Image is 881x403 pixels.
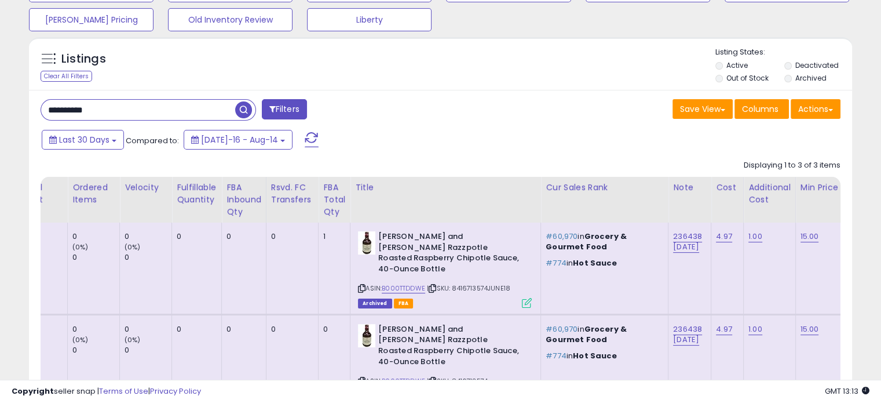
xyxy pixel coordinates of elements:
[201,134,278,146] span: [DATE]-16 - Aug-14
[358,231,532,307] div: ASIN:
[125,345,171,355] div: 0
[42,130,124,150] button: Last 30 Days
[573,257,617,268] span: Hot Sauce
[673,231,702,253] a: 236438 [DATE]
[72,181,115,206] div: Ordered Items
[20,252,67,263] div: 0
[546,231,627,252] span: Grocery & Gourmet Food
[323,324,341,335] div: 0
[546,324,577,335] span: #60,970
[546,257,566,268] span: #774
[795,60,838,70] label: Deactivated
[20,181,63,206] div: Total Profit
[12,386,201,397] div: seller snap | |
[546,181,663,194] div: Cur Sales Rank
[378,231,519,277] b: [PERSON_NAME] and [PERSON_NAME] Razzpotle Roasted Raspberry Chipotle Sauce, 40-Ounce Bottle
[672,99,733,119] button: Save View
[226,324,257,335] div: 0
[546,231,659,252] p: in
[394,299,414,308] span: FBA
[20,345,67,355] div: 0
[825,386,869,397] span: 2025-09-15 13:13 GMT
[355,181,536,194] div: Title
[72,335,89,344] small: (0%)
[744,160,840,171] div: Displaying 1 to 3 of 3 items
[358,324,375,347] img: 41rcsR+dkAL._SL40_.jpg
[573,350,617,361] span: Hot Sauce
[358,231,375,255] img: 41rcsR+dkAL._SL40_.jpg
[41,71,92,82] div: Clear All Filters
[125,335,141,344] small: (0%)
[72,324,119,335] div: 0
[726,60,748,70] label: Active
[72,345,119,355] div: 0
[742,103,778,115] span: Columns
[726,73,769,83] label: Out of Stock
[715,47,852,58] p: Listing States:
[226,181,261,218] div: FBA inbound Qty
[800,324,819,335] a: 15.00
[72,242,89,252] small: (0%)
[307,8,432,31] button: Liberty
[20,324,67,335] div: 0
[177,231,213,242] div: 0
[382,284,425,293] a: B000TTDDWE
[20,231,67,242] div: 0
[546,324,627,345] span: Grocery & Gourmet Food
[72,252,119,263] div: 0
[748,181,791,206] div: Additional Cost
[716,181,739,194] div: Cost
[800,231,819,242] a: 15.00
[226,231,257,242] div: 0
[800,181,860,194] div: Min Price
[323,231,341,242] div: 1
[748,324,762,335] a: 1.00
[12,386,54,397] strong: Copyright
[716,231,732,242] a: 4.97
[125,242,141,252] small: (0%)
[271,324,310,335] div: 0
[546,258,659,268] p: in
[791,99,840,119] button: Actions
[271,231,310,242] div: 0
[673,324,702,346] a: 236438 [DATE]
[716,324,732,335] a: 4.97
[271,181,314,206] div: Rsvd. FC Transfers
[262,99,307,119] button: Filters
[358,299,392,308] span: Listings that have been deleted from Seller Central
[795,73,826,83] label: Archived
[546,351,659,361] p: in
[125,231,171,242] div: 0
[177,324,213,335] div: 0
[323,181,345,218] div: FBA Total Qty
[546,324,659,345] p: in
[126,135,179,146] span: Compared to:
[99,386,148,397] a: Terms of Use
[125,181,167,194] div: Velocity
[168,8,293,31] button: Old Inventory Review
[72,231,119,242] div: 0
[125,324,171,335] div: 0
[61,51,106,67] h5: Listings
[546,231,577,242] span: #60,970
[177,181,217,206] div: Fulfillable Quantity
[427,284,510,293] span: | SKU: 8416713574JUNE18
[734,99,789,119] button: Columns
[125,252,171,263] div: 0
[378,324,519,370] b: [PERSON_NAME] and [PERSON_NAME] Razzpotle Roasted Raspberry Chipotle Sauce, 40-Ounce Bottle
[59,134,109,146] span: Last 30 Days
[150,386,201,397] a: Privacy Policy
[29,8,153,31] button: [PERSON_NAME] Pricing
[748,231,762,242] a: 1.00
[673,181,706,194] div: Note
[184,130,293,150] button: [DATE]-16 - Aug-14
[546,350,566,361] span: #774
